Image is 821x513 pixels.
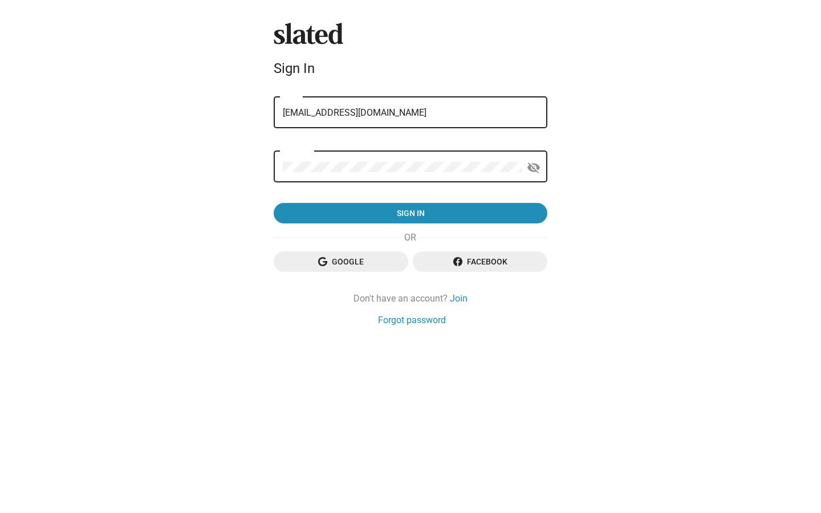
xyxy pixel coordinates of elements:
button: Show password [522,156,545,179]
span: Sign in [283,203,538,223]
a: Join [450,292,468,304]
button: Facebook [413,251,547,272]
span: Facebook [422,251,538,272]
div: Sign In [274,60,547,76]
mat-icon: visibility_off [527,159,540,177]
span: Google [283,251,399,272]
div: Don't have an account? [274,292,547,304]
button: Sign in [274,203,547,223]
button: Google [274,251,408,272]
a: Forgot password [378,314,446,326]
sl-branding: Sign In [274,23,547,81]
